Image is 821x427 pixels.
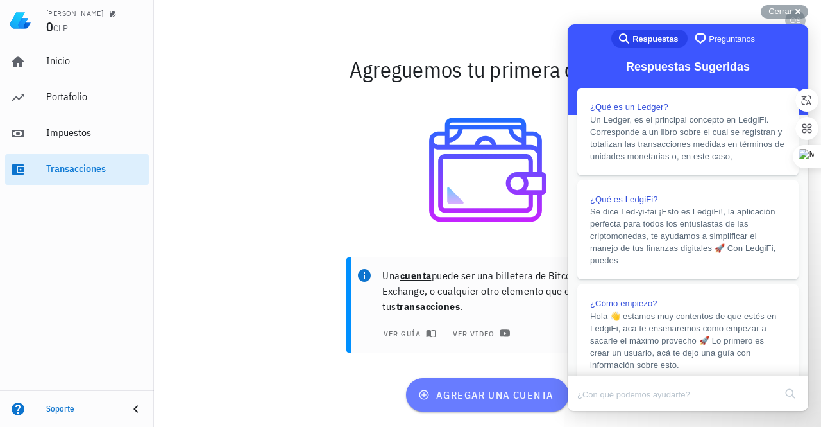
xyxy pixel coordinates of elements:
[53,22,68,34] span: CLP
[46,18,53,35] span: 0
[46,404,118,414] div: Soporte
[46,8,103,19] div: [PERSON_NAME]
[421,388,554,401] span: agregar una cuenta
[46,91,144,103] div: Portafolio
[10,10,31,31] img: LedgiFi
[400,269,432,282] b: cuenta
[382,268,618,314] p: Una puede ser una billetera de Bitcoin, un Exchange, o cualquier otro elemento que contenga tus .
[452,328,507,338] span: ver video
[768,6,792,16] span: Cerrar
[568,24,808,411] iframe: Help Scout Beacon - Live Chat, Contact Form, and Knowledge Base
[5,118,149,149] a: Impuestos
[5,154,149,185] a: Transacciones
[154,49,821,90] div: Agreguemos tu primera cuenta
[46,162,144,175] div: Transacciones
[5,46,149,77] a: Inicio
[761,5,808,19] button: Cerrar
[406,378,568,412] button: agregar una cuenta
[396,300,461,313] b: transacciones
[46,55,144,67] div: Inicio
[785,10,806,31] div: avatar
[382,328,434,338] span: ver guía
[5,82,149,113] a: Portafolio
[46,126,144,139] div: Impuestos
[444,324,516,342] a: ver video
[375,324,442,342] button: ver guía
